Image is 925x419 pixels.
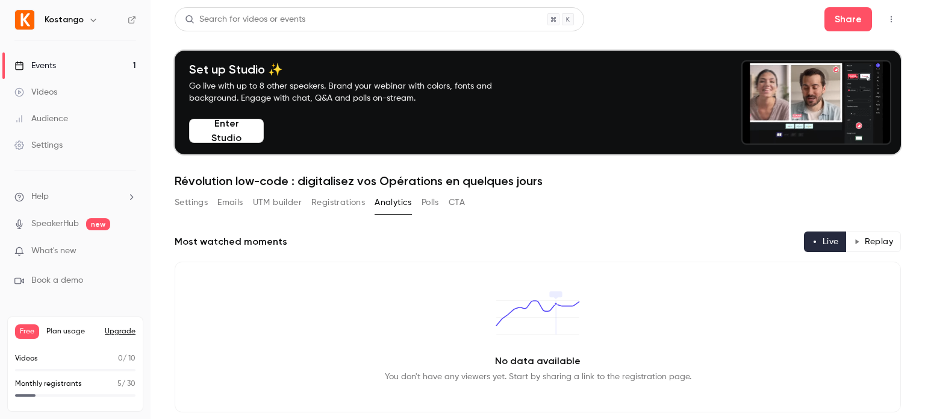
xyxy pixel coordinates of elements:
[175,193,208,212] button: Settings
[14,113,68,125] div: Audience
[189,80,520,104] p: Go live with up to 8 other speakers. Brand your webinar with colors, fonts and background. Engage...
[311,193,365,212] button: Registrations
[217,193,243,212] button: Emails
[846,232,901,252] button: Replay
[118,355,123,362] span: 0
[175,174,901,188] h1: Révolution low-code : digitalisez vos Opérations en quelques jours
[46,327,98,336] span: Plan usage
[15,353,38,364] p: Videos
[117,379,135,389] p: / 30
[189,62,520,77] h4: Set up Studio ✨
[31,218,79,230] a: SpeakerHub
[385,371,691,383] p: You don't have any viewers yet. Start by sharing a link to the registration page.
[117,380,122,388] span: 5
[15,324,39,339] span: Free
[495,354,581,368] p: No data available
[185,13,305,26] div: Search for videos or events
[175,235,287,249] h2: Most watched moments
[15,10,34,30] img: Kostango
[375,193,412,212] button: Analytics
[824,7,872,31] button: Share
[15,379,82,389] p: Monthly registrants
[31,245,76,257] span: What's new
[253,193,302,212] button: UTM builder
[14,139,63,151] div: Settings
[31,191,49,203] span: Help
[14,191,136,203] li: help-dropdown-opener
[14,60,56,72] div: Events
[105,327,135,336] button: Upgrade
[804,232,847,252] button: Live
[86,218,110,230] span: new
[14,86,57,98] div: Videos
[422,193,439,212] button: Polls
[449,193,465,212] button: CTA
[118,353,135,364] p: / 10
[189,119,264,143] button: Enter Studio
[31,274,83,287] span: Book a demo
[45,14,84,26] h6: Kostango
